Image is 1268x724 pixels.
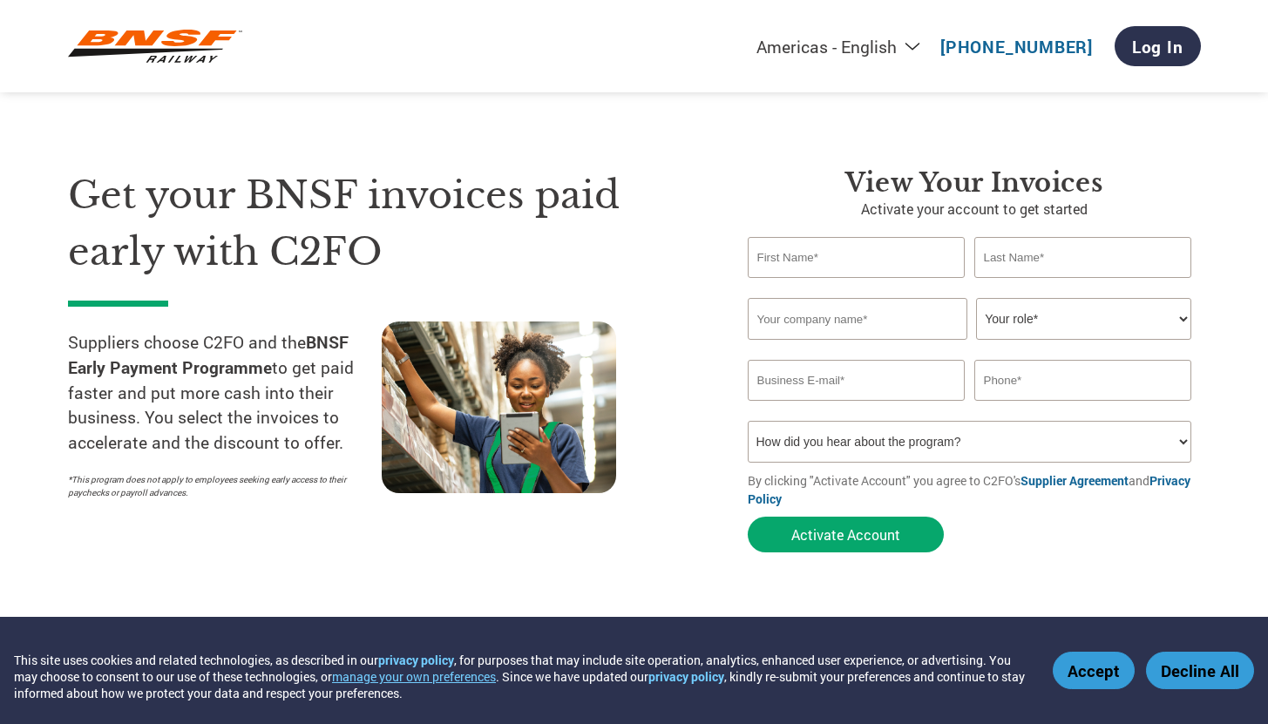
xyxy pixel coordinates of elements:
[976,298,1191,340] select: Title/Role
[1146,652,1254,689] button: Decline All
[68,473,364,499] p: *This program does not apply to employees seeking early access to their paychecks or payroll adva...
[748,237,966,278] input: First Name*
[1053,652,1135,689] button: Accept
[1115,26,1201,66] a: Log In
[68,23,242,71] img: BNSF
[748,280,966,291] div: Invalid first name or first name is too long
[382,321,616,493] img: supply chain worker
[14,652,1027,701] div: This site uses cookies and related technologies, as described in our , for purposes that may incl...
[68,330,382,456] p: Suppliers choose C2FO and the to get paid faster and put more cash into their business. You selec...
[748,517,944,552] button: Activate Account
[378,652,454,668] a: privacy policy
[68,331,349,378] strong: BNSF Early Payment Programme
[748,403,966,414] div: Inavlid Email Address
[748,360,966,401] input: Invalid Email format
[748,342,1192,353] div: Invalid company name or company name is too long
[748,471,1201,508] p: By clicking "Activate Account" you agree to C2FO's and
[748,472,1190,507] a: Privacy Policy
[748,298,967,340] input: Your company name*
[1021,472,1129,489] a: Supplier Agreement
[974,360,1192,401] input: Phone*
[974,280,1192,291] div: Invalid last name or last name is too long
[748,167,1201,199] h3: View your invoices
[332,668,496,685] button: manage your own preferences
[940,36,1093,58] a: [PHONE_NUMBER]
[974,237,1192,278] input: Last Name*
[68,167,695,280] h1: Get your BNSF invoices paid early with C2FO
[648,668,724,685] a: privacy policy
[748,199,1201,220] p: Activate your account to get started
[974,403,1192,414] div: Inavlid Phone Number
